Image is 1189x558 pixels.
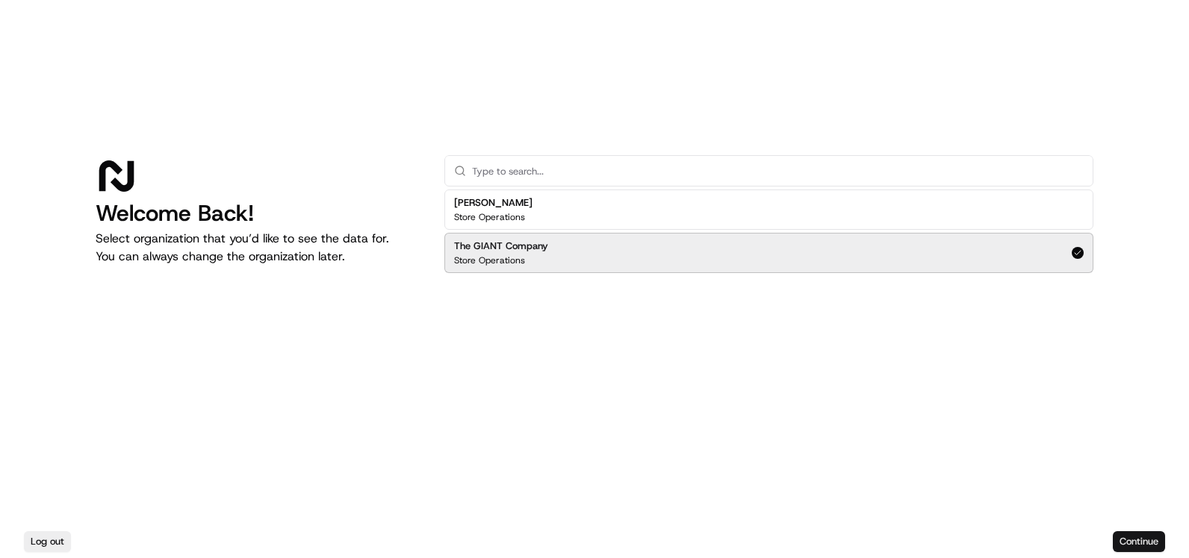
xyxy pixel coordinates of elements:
p: Store Operations [454,211,525,223]
h2: The GIANT Company [454,239,548,253]
button: Log out [24,531,71,552]
input: Type to search... [472,156,1084,186]
p: Select organization that you’d like to see the data for. You can always change the organization l... [96,230,420,266]
button: Continue [1113,531,1165,552]
div: Suggestions [444,186,1093,276]
h1: Welcome Back! [96,200,420,227]
h2: [PERSON_NAME] [454,196,533,210]
p: Store Operations [454,254,525,266]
